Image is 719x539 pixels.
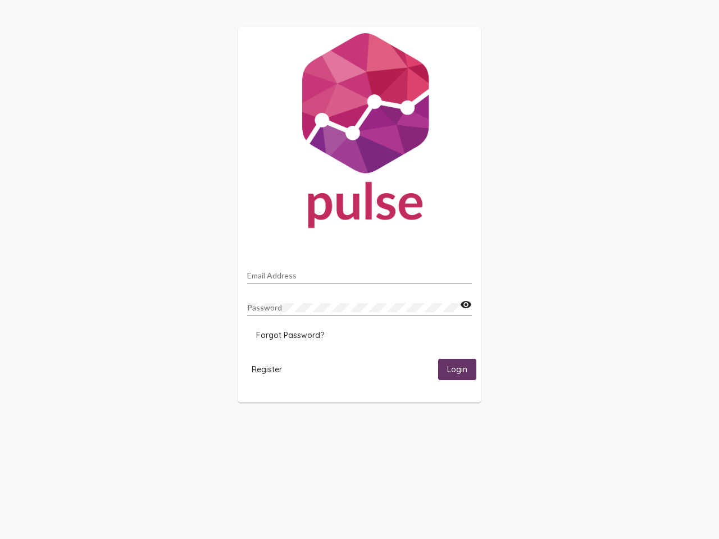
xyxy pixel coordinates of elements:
[238,27,481,239] img: Pulse For Good Logo
[243,359,291,380] button: Register
[256,330,324,340] span: Forgot Password?
[447,365,467,375] span: Login
[460,298,472,312] mat-icon: visibility
[438,359,476,380] button: Login
[247,325,333,345] button: Forgot Password?
[252,364,282,374] span: Register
